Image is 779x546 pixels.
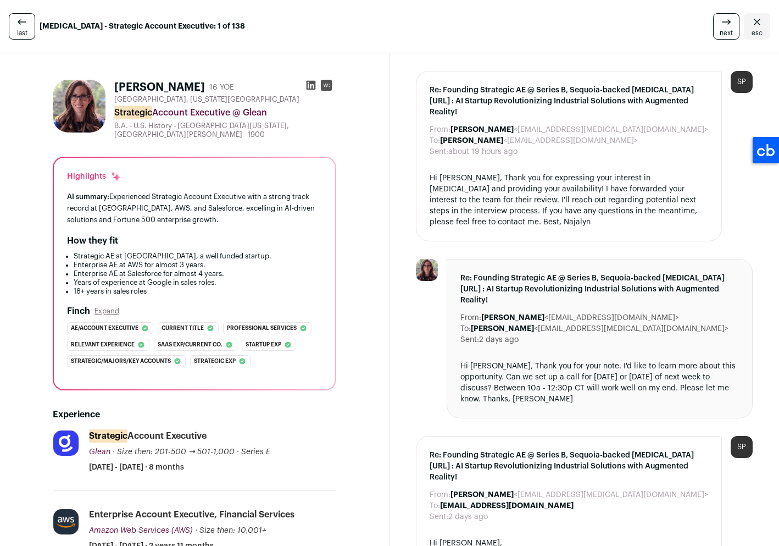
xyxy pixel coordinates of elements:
[450,491,514,499] b: [PERSON_NAME]
[71,356,171,367] span: Strategic/majors/key accounts
[752,29,763,37] span: esc
[89,462,184,473] span: [DATE] - [DATE] · 8 months
[246,339,281,350] span: Startup exp
[440,135,638,146] dd: <[EMAIL_ADDRESS][DOMAIN_NAME]>
[71,323,138,334] span: Ae/account executive
[74,278,322,287] li: Years of experience at Google in sales roles.
[448,146,518,157] dd: about 19 hours ago
[67,305,90,318] h2: Finch
[460,312,481,323] dt: From:
[89,429,127,443] mark: Strategic
[89,448,110,456] span: Glean
[9,13,35,40] a: last
[114,122,336,139] div: B.A. - U.S. History - [GEOGRAPHIC_DATA][US_STATE], [GEOGRAPHIC_DATA][PERSON_NAME] - 1900
[460,334,479,345] dt: Sent:
[94,307,119,316] button: Expand
[67,234,118,247] h2: How they fit
[448,511,488,522] dd: 2 days ago
[430,489,450,500] dt: From:
[53,80,105,133] img: 66373845e74781e81cc77efc7406fd0865bb152ac7166ce4801baceecf4b85ba.jpg
[209,82,234,93] div: 16 YOE
[17,29,27,37] span: last
[450,124,708,135] dd: <[EMAIL_ADDRESS][MEDICAL_DATA][DOMAIN_NAME]>
[430,173,708,228] div: Hi [PERSON_NAME], Thank you for expressing your interest in [MEDICAL_DATA] and providing your ava...
[40,21,245,32] strong: [MEDICAL_DATA] - Strategic Account Executive: 1 of 138
[440,137,503,145] b: [PERSON_NAME]
[481,314,544,322] b: [PERSON_NAME]
[74,252,322,261] li: Strategic AE at [GEOGRAPHIC_DATA], a well funded startup.
[67,171,121,182] div: Highlights
[67,193,109,200] span: AI summary:
[450,126,514,134] b: [PERSON_NAME]
[158,339,222,350] span: Saas exp/current co.
[430,146,448,157] dt: Sent:
[114,106,336,119] div: Account Executive @ Glean
[237,446,239,457] span: ·
[731,71,753,93] div: SP
[195,527,266,534] span: · Size then: 10,001+
[430,450,708,483] span: Re: Founding Strategic AE @ Series B, Sequoia-backed [MEDICAL_DATA][URL] : AI Startup Revolutioni...
[74,287,322,296] li: 18+ years in sales roles
[114,80,205,95] h1: [PERSON_NAME]
[114,106,152,119] mark: Strategic
[744,13,770,40] a: Close
[53,408,336,421] h2: Experience
[53,431,79,456] img: 900120e874ef231f3e7dfb53f55b3ec9596de6777d6558647a3e147d1e8b9a9b.png
[53,509,79,534] img: a11044fc5a73db7429cab08e8b8ffdb841ee144be2dff187cdde6ecf1061de85.jpg
[430,500,440,511] dt: To:
[430,85,708,118] span: Re: Founding Strategic AE @ Series B, Sequoia-backed [MEDICAL_DATA][URL] : AI Startup Revolutioni...
[114,95,299,104] span: [GEOGRAPHIC_DATA], [US_STATE][GEOGRAPHIC_DATA]
[241,448,270,456] span: Series E
[479,334,519,345] dd: 2 days ago
[731,436,753,458] div: SP
[430,135,440,146] dt: To:
[460,361,739,405] div: Hi [PERSON_NAME], Thank you for your note. I'd like to learn more about this opportunity. Can we ...
[460,273,739,306] span: Re: Founding Strategic AE @ Series B, Sequoia-backed [MEDICAL_DATA][URL] : AI Startup Revolutioni...
[471,323,728,334] dd: <[EMAIL_ADDRESS][MEDICAL_DATA][DOMAIN_NAME]>
[89,527,193,534] span: Amazon Web Services (AWS)
[194,356,236,367] span: Strategic exp
[471,325,534,333] b: [PERSON_NAME]
[67,191,322,225] div: Experienced Strategic Account Executive with a strong track record at [GEOGRAPHIC_DATA], AWS, and...
[450,489,708,500] dd: <[EMAIL_ADDRESS][MEDICAL_DATA][DOMAIN_NAME]>
[481,312,679,323] dd: <[EMAIL_ADDRESS][DOMAIN_NAME]>
[74,269,322,278] li: Enterprise AE at Salesforce for almost 4 years.
[162,323,204,334] span: Current title
[430,511,448,522] dt: Sent:
[416,259,438,281] img: 66373845e74781e81cc77efc7406fd0865bb152ac7166ce4801baceecf4b85ba.jpg
[89,430,207,442] div: Account Executive
[113,448,235,456] span: · Size then: 201-500 → 501-1,000
[74,261,322,269] li: Enterprise AE at AWS for almost 3 years.
[440,502,574,510] b: [EMAIL_ADDRESS][DOMAIN_NAME]
[713,13,739,40] a: next
[720,29,733,37] span: next
[71,339,135,350] span: Relevant experience
[460,323,471,334] dt: To:
[430,124,450,135] dt: From:
[89,509,294,521] div: Enterprise Account Executive, Financial Services
[227,323,297,334] span: Professional services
